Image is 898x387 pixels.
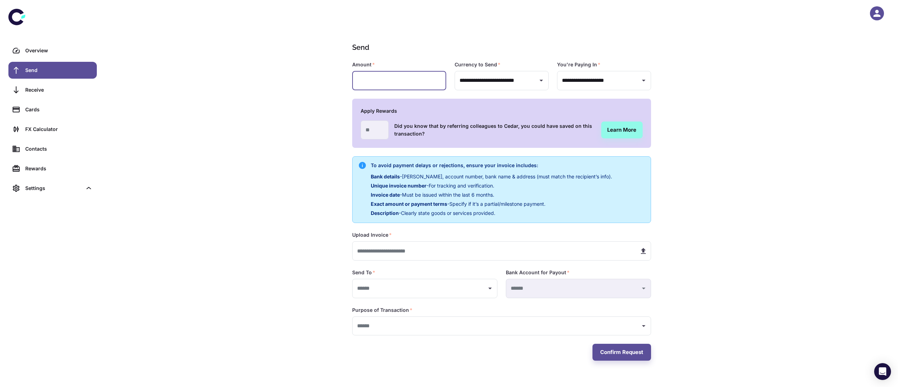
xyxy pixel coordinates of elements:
div: Open Intercom Messenger [874,363,891,380]
label: You're Paying In [557,61,601,68]
a: Send [8,62,97,79]
h6: Apply Rewards [361,107,643,115]
h6: Did you know that by referring colleagues to Cedar, you could have saved on this transaction? [394,122,596,138]
h1: Send [352,42,648,53]
label: Send To [352,269,375,276]
span: Unique invoice number [371,183,427,189]
p: - Specify if it’s a partial/milestone payment. [371,200,612,208]
a: Contacts [8,140,97,157]
label: Bank Account for Payout [506,269,570,276]
a: Overview [8,42,97,59]
span: Exact amount or payment terms [371,201,447,207]
span: Description [371,210,399,216]
span: Bank details [371,173,400,179]
h6: To avoid payment delays or rejections, ensure your invoice includes: [371,162,612,169]
a: Cards [8,101,97,118]
label: Currency to Send [455,61,501,68]
div: Rewards [25,165,93,172]
div: Settings [8,180,97,197]
p: - [PERSON_NAME], account number, bank name & address (must match the recipient’s info). [371,173,612,181]
button: Open [639,321,649,331]
label: Upload Invoice [352,231,392,238]
div: Receive [25,86,93,94]
button: Confirm Request [592,344,651,361]
div: Settings [25,184,82,192]
label: Purpose of Transaction [352,307,413,314]
label: Amount [352,61,375,68]
button: Open [639,76,649,85]
a: Receive [8,81,97,98]
a: Learn More [601,122,643,138]
p: - Clearly state goods or services provided. [371,209,612,217]
p: - Must be issued within the last 6 months. [371,191,612,199]
span: Invoice date [371,192,400,198]
a: Rewards [8,160,97,177]
div: Send [25,66,93,74]
div: Contacts [25,145,93,153]
a: FX Calculator [8,121,97,138]
div: FX Calculator [25,125,93,133]
div: Cards [25,106,93,113]
p: - For tracking and verification. [371,182,612,190]
div: Overview [25,47,93,54]
button: Open [485,283,495,293]
button: Open [536,76,546,85]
